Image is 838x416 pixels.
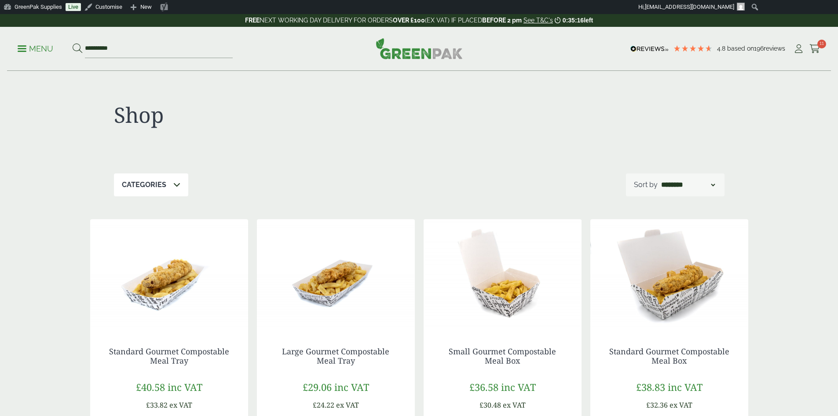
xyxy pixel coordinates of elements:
[809,42,820,55] a: 11
[636,380,665,394] span: £38.83
[393,17,425,24] strong: OVER £100
[313,400,334,410] span: £24.22
[609,346,729,366] a: Standard Gourmet Compostable Meal Box
[169,400,192,410] span: ex VAT
[109,346,229,366] a: Standard Gourmet Compostable Meal Tray
[563,17,584,24] span: 0:35:16
[584,17,593,24] span: left
[793,44,804,53] i: My Account
[146,400,168,410] span: £33.82
[764,45,785,52] span: reviews
[18,44,53,54] p: Menu
[18,44,53,52] a: Menu
[303,380,332,394] span: £29.06
[817,40,826,48] span: 11
[334,380,369,394] span: inc VAT
[809,44,820,53] i: Cart
[336,400,359,410] span: ex VAT
[673,44,713,52] div: 4.79 Stars
[668,380,703,394] span: inc VAT
[479,400,501,410] span: £30.48
[376,38,463,59] img: GreenPak Supplies
[523,17,553,24] a: See T&C's
[136,380,165,394] span: £40.58
[717,45,727,52] span: 4.8
[168,380,202,394] span: inc VAT
[122,180,166,190] p: Categories
[424,219,582,329] img: IMG_4679
[630,46,669,52] img: REVIEWS.io
[449,346,556,366] a: Small Gourmet Compostable Meal Box
[469,380,498,394] span: £36.58
[482,17,522,24] strong: BEFORE 2 pm
[659,180,717,190] select: Shop order
[754,45,764,52] span: 196
[282,346,389,366] a: Large Gourmet Compostable Meal Tray
[727,45,754,52] span: Based on
[66,3,81,11] a: Live
[646,400,668,410] span: £32.36
[590,219,748,329] img: IMG_4700
[501,380,536,394] span: inc VAT
[503,400,526,410] span: ex VAT
[114,102,419,128] h1: Shop
[245,17,260,24] strong: FREE
[634,180,658,190] p: Sort by
[645,4,734,10] span: [EMAIL_ADDRESS][DOMAIN_NAME]
[90,219,248,329] img: IMG_4664
[257,219,415,329] img: IMG_4658
[670,400,692,410] span: ex VAT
